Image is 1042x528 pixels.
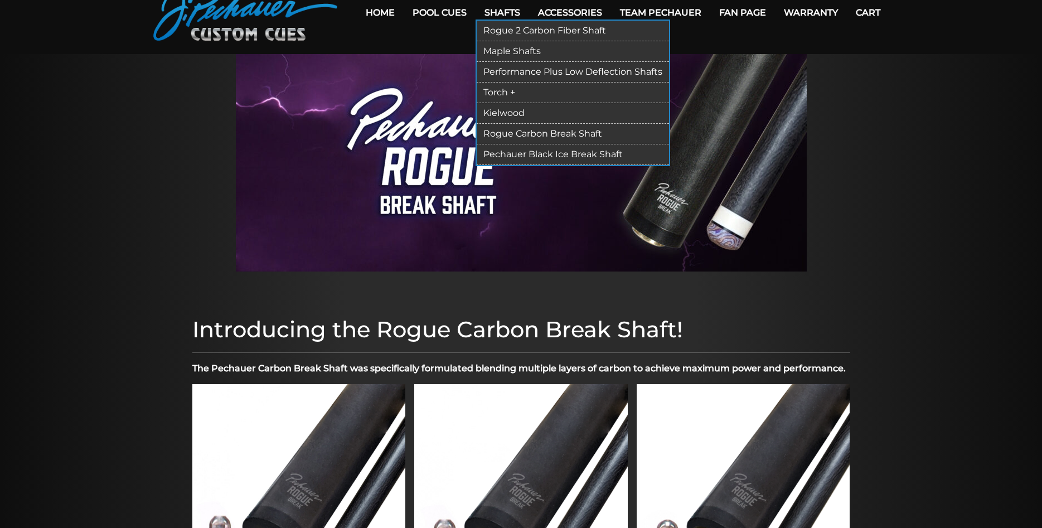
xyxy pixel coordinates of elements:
[477,41,669,62] a: Maple Shafts
[477,62,669,83] a: Performance Plus Low Deflection Shafts
[477,21,669,41] a: Rogue 2 Carbon Fiber Shaft
[477,144,669,165] a: Pechauer Black Ice Break Shaft
[477,124,669,144] a: Rogue Carbon Break Shaft
[192,316,850,343] h1: Introducing the Rogue Carbon Break Shaft!
[477,103,669,124] a: Kielwood
[477,83,669,103] a: Torch +
[192,363,846,374] strong: The Pechauer Carbon Break Shaft was specifically formulated blending multiple layers of carbon to...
